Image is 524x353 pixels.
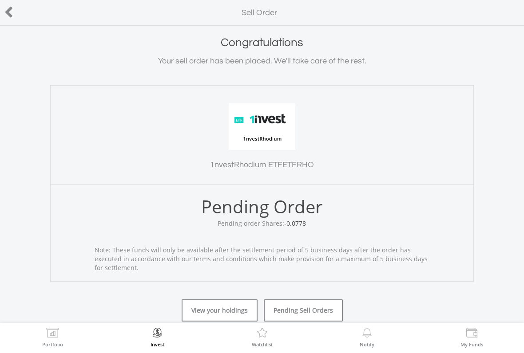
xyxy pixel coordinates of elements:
[255,328,269,340] img: Watchlist
[360,328,374,347] a: Notify
[460,342,483,347] label: My Funds
[7,35,517,51] h1: Congratulations
[42,342,63,347] label: Portfolio
[7,55,517,67] div: Your sell order has been placed. We'll take care of the rest.
[360,328,374,340] img: View Notifications
[460,328,483,347] a: My Funds
[151,328,164,340] img: Invest Now
[42,328,63,347] a: Portfolio
[151,328,164,347] a: Invest
[218,219,306,227] span: Pending order Shares:
[229,103,295,150] img: EQU.ZA.ETFRHO.png
[242,7,277,19] label: Sell Order
[60,194,464,219] div: Pending Order
[282,161,314,169] span: ETFRHO
[465,328,479,340] img: View Funds
[360,342,374,347] label: Notify
[264,299,343,322] a: Pending Sell Orders
[46,328,60,340] img: View Portfolio
[252,328,273,347] a: Watchlist
[88,246,436,272] div: Note: These funds will only be available after the settlement period of 5 business days after the...
[151,342,164,347] label: Invest
[182,299,258,322] a: View your holdings
[284,219,306,227] span: -0.0778
[252,342,273,347] label: Watchlist
[60,159,464,171] h3: 1nvestRhodium ETF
